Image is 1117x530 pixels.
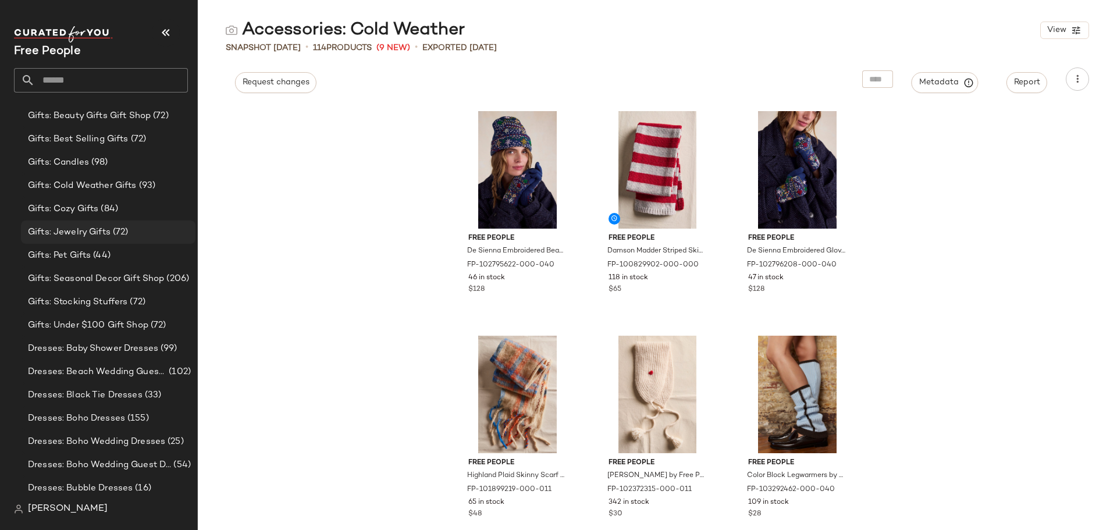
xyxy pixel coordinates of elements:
[28,296,127,309] span: Gifts: Stocking Stuffers
[28,109,151,123] span: Gifts: Beauty Gifts Gift Shop
[919,77,972,88] span: Metadata
[28,342,158,355] span: Dresses: Baby Shower Dresses
[609,458,707,468] span: Free People
[226,24,237,36] img: svg%3e
[468,284,485,295] span: $128
[28,319,148,332] span: Gifts: Under $100 Gift Shop
[226,42,301,54] span: Snapshot [DATE]
[28,502,108,516] span: [PERSON_NAME]
[14,45,81,58] span: Current Company Name
[14,504,23,514] img: svg%3e
[607,485,692,495] span: FP-102372315-000-011
[28,272,164,286] span: Gifts: Seasonal Decor Gift Shop
[28,435,165,449] span: Dresses: Boho Wedding Dresses
[599,336,716,453] img: 102372315_011_b
[467,485,552,495] span: FP-101899219-000-011
[467,246,565,257] span: De Sienna Embroidered Beanie by Free People in Blue
[164,272,189,286] span: (206)
[28,202,98,216] span: Gifts: Cozy Gifts
[609,497,649,508] span: 342 in stock
[127,296,145,309] span: (72)
[313,44,326,52] span: 114
[739,336,856,453] img: 103292462_040_a
[376,42,410,54] span: (9 New)
[609,273,648,283] span: 118 in stock
[28,389,143,402] span: Dresses: Black Tie Dresses
[468,233,567,244] span: Free People
[747,260,837,271] span: FP-102796208-000-040
[171,458,191,472] span: (54)
[28,156,89,169] span: Gifts: Candles
[1006,72,1047,93] button: Report
[607,471,706,481] span: [PERSON_NAME] by Free People in White
[14,26,113,42] img: cfy_white_logo.C9jOOHJF.svg
[151,109,169,123] span: (72)
[748,284,764,295] span: $128
[1040,22,1089,39] button: View
[111,226,129,239] span: (72)
[912,72,979,93] button: Metadata
[467,260,554,271] span: FP-102795622-000-040
[137,179,156,193] span: (93)
[28,249,91,262] span: Gifts: Pet Gifts
[468,458,567,468] span: Free People
[98,202,118,216] span: (84)
[599,111,716,229] img: 100829902_000_b
[459,111,576,229] img: 102795622_040_a
[467,471,565,481] span: Highland Plaid Skinny Scarf by Free People
[748,509,761,520] span: $28
[158,342,177,355] span: (99)
[133,482,151,495] span: (16)
[28,365,166,379] span: Dresses: Beach Wedding Guest Dresses
[242,78,310,87] span: Request changes
[747,246,845,257] span: De Sienna Embroidered Gloves by Free People in Blue
[468,497,504,508] span: 65 in stock
[748,458,846,468] span: Free People
[226,19,465,42] div: Accessories: Cold Weather
[609,233,707,244] span: Free People
[748,273,784,283] span: 47 in stock
[129,133,147,146] span: (72)
[166,365,191,379] span: (102)
[89,156,108,169] span: (98)
[28,133,129,146] span: Gifts: Best Selling Gifts
[28,482,133,495] span: Dresses: Bubble Dresses
[748,497,789,508] span: 109 in stock
[609,509,622,520] span: $30
[748,233,846,244] span: Free People
[125,412,149,425] span: (155)
[28,458,171,472] span: Dresses: Boho Wedding Guest Dresses
[313,42,372,54] div: Products
[415,41,418,55] span: •
[607,246,706,257] span: Damson Madder Striped Skinny Scarf by Free People in Red
[459,336,576,453] img: 101899219_011_b
[235,72,316,93] button: Request changes
[468,273,505,283] span: 46 in stock
[28,179,137,193] span: Gifts: Cold Weather Gifts
[28,226,111,239] span: Gifts: Jewelry Gifts
[1013,78,1040,87] span: Report
[91,249,111,262] span: (44)
[747,471,845,481] span: Color Block Legwarmers by Free People in Blue
[28,412,125,425] span: Dresses: Boho Dresses
[165,435,184,449] span: (25)
[148,319,166,332] span: (72)
[607,260,699,271] span: FP-100829902-000-000
[747,485,835,495] span: FP-103292462-000-040
[1047,26,1066,35] span: View
[143,389,162,402] span: (33)
[305,41,308,55] span: •
[609,284,621,295] span: $65
[739,111,856,229] img: 102796208_040_a
[468,509,482,520] span: $48
[422,42,497,54] p: Exported [DATE]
